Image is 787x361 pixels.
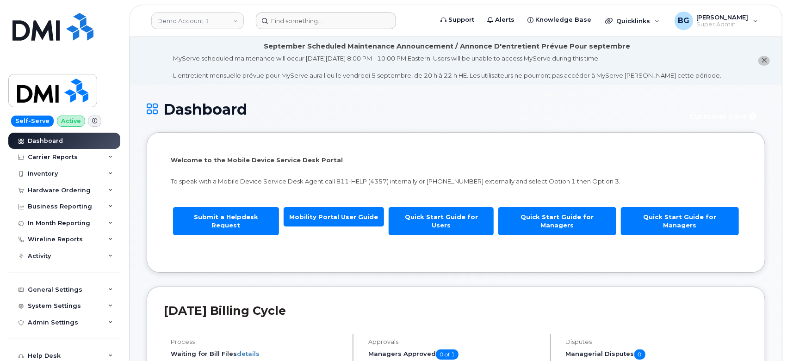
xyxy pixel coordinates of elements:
[173,207,279,235] a: Submit a Helpdesk Request
[284,207,384,227] a: Mobility Portal User Guide
[173,54,721,80] div: MyServe scheduled maintenance will occur [DATE][DATE] 8:00 PM - 10:00 PM Eastern. Users will be u...
[368,349,542,360] h5: Managers Approved
[264,42,631,51] div: September Scheduled Maintenance Announcement / Annonce D'entretient Prévue Pour septembre
[164,304,748,318] h2: [DATE] Billing Cycle
[682,109,765,125] button: Customer Card
[566,349,748,360] h5: Managerial Disputes
[389,207,494,235] a: Quick Start Guide for Users
[436,349,459,360] span: 0 of 1
[171,338,345,345] h4: Process
[171,349,345,358] li: Waiting for Bill Files
[171,177,741,186] p: To speak with a Mobile Device Service Desk Agent call 811-HELP (4357) internally or [PHONE_NUMBER...
[634,349,645,360] span: 0
[368,338,542,345] h4: Approvals
[621,207,739,235] a: Quick Start Guide for Managers
[498,207,616,235] a: Quick Start Guide for Managers
[758,56,770,66] button: close notification
[566,338,748,345] h4: Disputes
[171,156,741,165] p: Welcome to the Mobile Device Service Desk Portal
[237,350,260,357] a: details
[147,101,677,117] h1: Dashboard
